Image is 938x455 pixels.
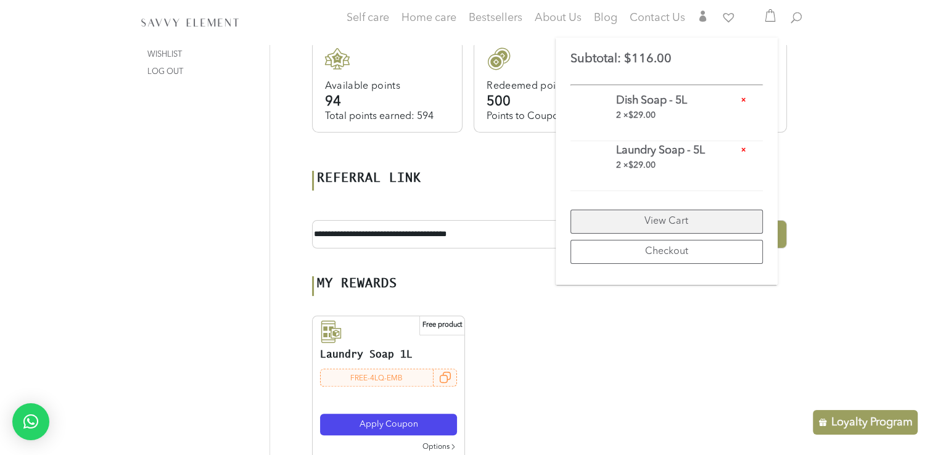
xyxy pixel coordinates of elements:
[570,53,621,65] strong: Subtotal:
[419,316,464,335] p: Free product
[147,51,182,59] a: Wishlist
[487,93,612,110] div: 500
[616,161,656,170] span: 2 ×
[624,53,632,65] span: $
[628,161,656,170] bdi: 29.00
[147,68,183,76] a: Log out
[570,210,763,234] a: View Cart
[325,93,450,110] div: 94
[359,420,418,428] span: Apply Coupon
[487,81,569,91] span: Redeemed points
[570,145,610,184] img: Laundry Soap - 5L
[469,14,522,26] a: Bestsellers
[628,111,656,120] bdi: 29.00
[697,10,709,26] a: 
[630,12,685,23] span: Contact Us
[401,14,456,38] a: Home care
[139,15,241,28] img: SavvyElement
[325,110,450,124] p: Total points earned: 594
[739,146,748,154] span: Remove this item
[401,12,456,23] span: Home care
[350,375,403,382] span: free-4lq-emb
[630,14,685,26] a: Contact Us
[697,10,709,22] span: 
[312,171,421,191] h3: Referral link
[570,240,763,264] a: Checkout
[628,161,633,170] span: $
[624,53,672,65] bdi: 116.00
[535,14,582,26] a: About Us
[422,441,450,454] span: Options
[831,415,913,430] p: Loyalty Program
[469,12,522,23] span: Bestsellers
[616,145,763,159] span: Laundry Soap - 5L
[320,349,458,360] p: Laundry Soap 1L
[347,14,389,38] a: Self care
[312,276,397,296] h3: My rewards
[628,111,633,120] span: $
[487,110,612,124] p: Points to Coupons : 5
[616,95,763,109] span: Dish Soap - 5L
[594,14,617,26] a: Blog
[570,95,610,134] img: Dish Soap - 5L
[739,96,748,104] span: Remove this item
[438,371,451,383] i: copy to clipboard
[616,111,656,120] span: 2 ×
[325,81,400,91] span: Available points
[535,12,582,23] span: About Us
[347,12,389,23] span: Self care
[594,12,617,23] span: Blog
[347,369,406,386] p: Coupon Code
